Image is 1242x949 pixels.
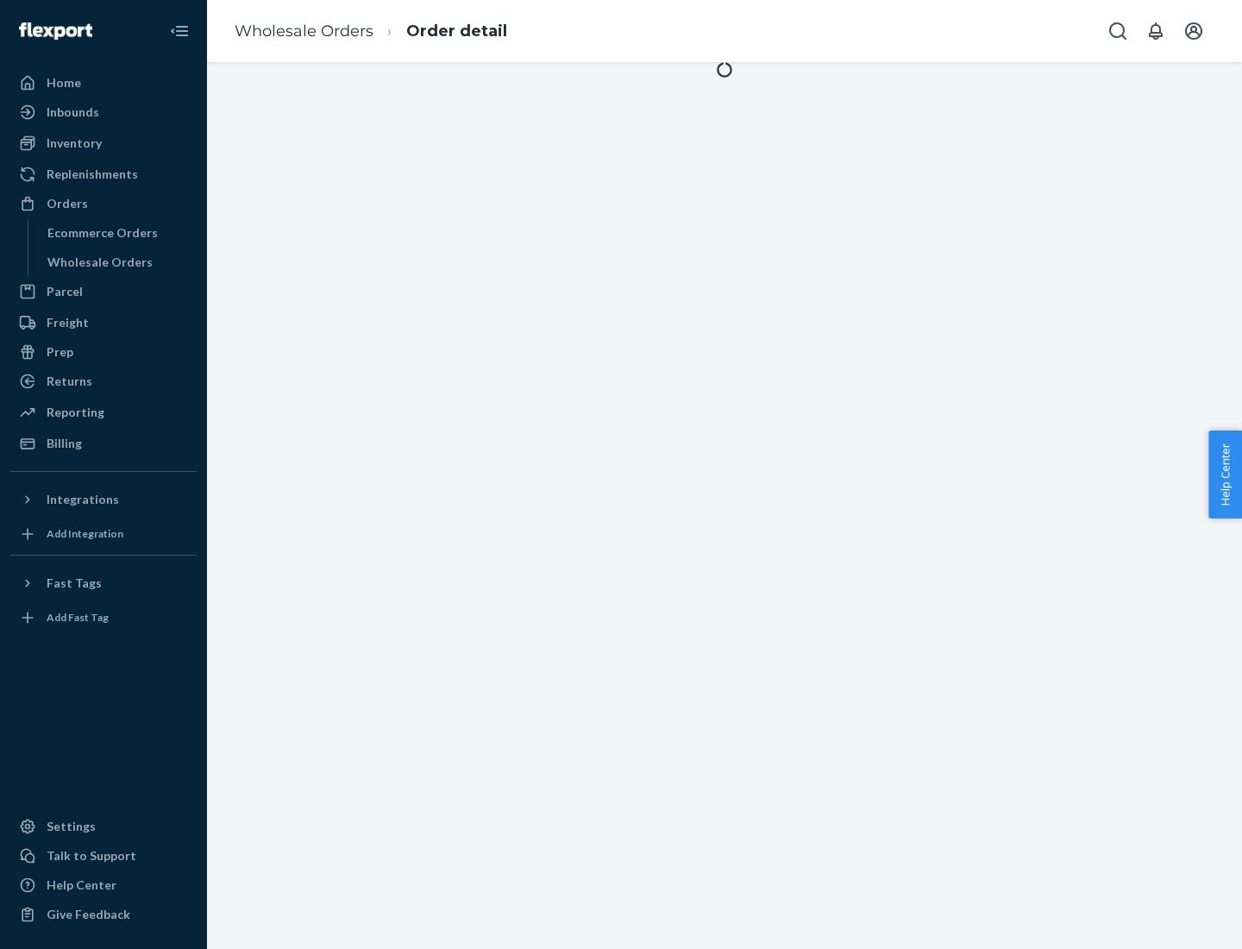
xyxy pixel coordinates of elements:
[47,575,102,592] div: Fast Tags
[10,309,197,336] a: Freight
[10,813,197,840] a: Settings
[162,14,197,48] button: Close Navigation
[10,430,197,457] a: Billing
[10,399,197,426] a: Reporting
[221,6,521,57] ol: breadcrumbs
[10,569,197,597] button: Fast Tags
[47,195,88,212] div: Orders
[47,283,83,300] div: Parcel
[10,278,197,305] a: Parcel
[47,610,109,625] div: Add Fast Tag
[235,22,373,41] a: Wholesale Orders
[10,901,197,928] button: Give Feedback
[47,135,102,152] div: Inventory
[10,604,197,632] a: Add Fast Tag
[47,254,153,271] div: Wholesale Orders
[10,98,197,126] a: Inbounds
[1208,431,1242,518] button: Help Center
[1176,14,1211,48] button: Open account menu
[47,166,138,183] div: Replenishments
[47,404,104,421] div: Reporting
[10,190,197,217] a: Orders
[10,486,197,513] button: Integrations
[47,373,92,390] div: Returns
[1138,14,1173,48] button: Open notifications
[47,847,136,864] div: Talk to Support
[1101,14,1135,48] button: Open Search Box
[47,104,99,121] div: Inbounds
[406,22,507,41] a: Order detail
[10,338,197,366] a: Prep
[39,219,198,247] a: Ecommerce Orders
[10,69,197,97] a: Home
[47,314,89,331] div: Freight
[47,526,123,541] div: Add Integration
[47,491,119,508] div: Integrations
[47,224,158,242] div: Ecommerce Orders
[19,22,92,40] img: Flexport logo
[10,842,197,870] button: Talk to Support
[39,248,198,276] a: Wholesale Orders
[47,343,73,361] div: Prep
[47,906,130,923] div: Give Feedback
[10,160,197,188] a: Replenishments
[10,520,197,548] a: Add Integration
[10,368,197,395] a: Returns
[47,74,81,91] div: Home
[47,877,116,894] div: Help Center
[47,818,96,835] div: Settings
[10,871,197,899] a: Help Center
[47,435,82,452] div: Billing
[10,129,197,157] a: Inventory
